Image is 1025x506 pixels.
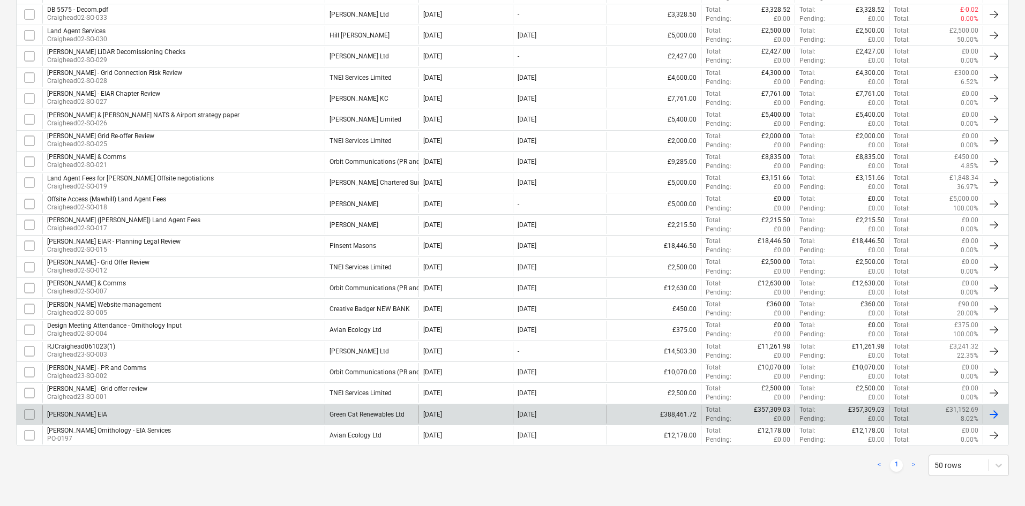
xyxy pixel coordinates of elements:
div: Creative Badger NEW BANK [330,305,410,313]
p: 0.00% [961,267,978,276]
p: Total : [894,47,910,56]
p: 36.97% [957,183,978,192]
p: Craighead02-SO-033 [47,13,108,22]
div: [DATE] [518,263,536,271]
p: Total : [706,132,722,141]
p: £11,261.98 [852,342,885,351]
p: £5,400.00 [856,110,885,119]
p: Total : [894,162,910,171]
p: Pending : [799,267,825,276]
div: [DATE] [423,11,442,18]
p: 0.00% [961,14,978,24]
p: £0.00 [774,321,790,330]
p: Craighead02-SO-028 [47,77,182,86]
p: £0.00 [774,330,790,339]
p: Pending : [799,14,825,24]
p: Total : [894,78,910,87]
div: [DATE] [423,242,442,250]
p: Total : [894,141,910,150]
p: Total : [894,35,910,44]
p: £0.00 [774,99,790,108]
p: £0.00 [962,89,978,99]
p: Craighead02-SO-015 [47,245,181,254]
div: Orbit Communications (PR and Public Affairs) Ltd [330,284,474,292]
p: £0.00 [774,78,790,87]
p: £2,215.50 [856,216,885,225]
p: £2,000.00 [856,132,885,141]
p: Total : [894,89,910,99]
p: £2,500.00 [856,258,885,267]
p: £2,500.00 [856,26,885,35]
div: [DATE] [518,158,536,165]
p: 20.00% [957,309,978,318]
p: Total : [706,216,722,225]
p: 50.00% [957,35,978,44]
p: Pending : [706,141,731,150]
p: £0.00 [868,309,885,318]
p: £0.00 [962,279,978,288]
div: [DATE] [518,284,536,292]
p: Total : [799,194,815,203]
p: Pending : [799,183,825,192]
p: £2,500.00 [949,26,978,35]
div: £7,761.00 [607,89,701,108]
p: Pending : [799,99,825,108]
p: £0.00 [962,110,978,119]
div: Land Agent Services [47,27,107,35]
p: Total : [894,173,910,183]
p: £0.00 [774,35,790,44]
div: [DATE] [518,179,536,186]
div: £18,446.50 [607,237,701,255]
p: Total : [894,183,910,192]
div: Hill Dryburgh [330,32,390,39]
p: Craighead02-SO-019 [47,182,214,191]
div: [DATE] [423,179,442,186]
p: £0.00 [774,309,790,318]
div: [DATE] [518,116,536,123]
div: £5,000.00 [607,173,701,192]
p: £18,446.50 [852,237,885,246]
p: Pending : [706,56,731,65]
p: Pending : [706,162,731,171]
p: £0.00 [962,47,978,56]
p: £7,761.00 [856,89,885,99]
p: £360.00 [861,300,885,309]
div: [DATE] [518,32,536,39]
div: DB 5575 - Decom.pdf [47,6,108,13]
div: £9,285.00 [607,153,701,171]
p: Pending : [706,35,731,44]
p: £0.00 [774,267,790,276]
p: Total : [894,153,910,162]
div: £12,630.00 [607,279,701,297]
div: £12,178.00 [607,426,701,444]
div: [DATE] [423,116,442,123]
p: Craighead02-SO-021 [47,161,126,170]
p: Total : [894,321,910,330]
div: £3,328.50 [607,5,701,24]
p: Total : [799,47,815,56]
div: £2,500.00 [607,384,701,402]
p: £0.00 [774,14,790,24]
p: Total : [706,89,722,99]
p: £375.00 [954,321,978,330]
div: [DATE] [423,158,442,165]
p: Total : [894,288,910,297]
p: Craighead02-SO-017 [47,224,200,233]
p: Craighead02-SO-005 [47,308,161,318]
p: Total : [799,153,815,162]
div: [PERSON_NAME] - Grid Offer Review [47,259,149,266]
p: 0.00% [961,288,978,297]
p: Pending : [799,330,825,339]
p: £0.00 [868,321,885,330]
p: Craighead02-SO-018 [47,203,166,212]
p: 0.00% [961,56,978,65]
p: Craighead02-SO-027 [47,97,160,107]
p: Pending : [706,267,731,276]
p: Total : [894,216,910,225]
p: £0.00 [774,183,790,192]
p: £7,761.00 [761,89,790,99]
p: Total : [706,300,722,309]
p: Total : [706,26,722,35]
p: Pending : [799,309,825,318]
p: £0.00 [774,56,790,65]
